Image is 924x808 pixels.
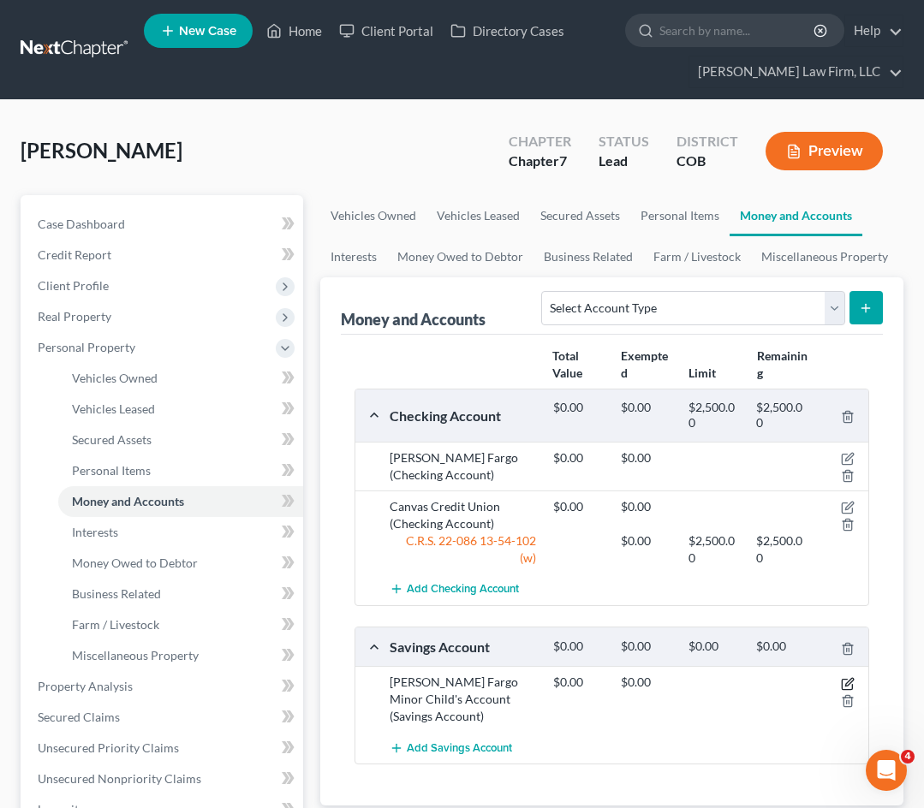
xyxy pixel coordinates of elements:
span: Money Owed to Debtor [72,555,198,570]
span: [PERSON_NAME] [21,138,182,163]
a: Directory Cases [442,15,573,46]
span: New Case [179,25,236,38]
div: $0.00 [545,674,612,691]
div: $0.00 [612,449,680,466]
a: Home [258,15,331,46]
span: Vehicles Owned [72,371,158,385]
a: Farm / Livestock [643,236,751,277]
button: Add Checking Account [390,573,519,605]
a: Credit Report [24,240,303,270]
strong: Total Value [552,348,582,380]
span: Secured Assets [72,432,152,447]
strong: Exempted [621,348,668,380]
input: Search by name... [659,15,816,46]
div: $0.00 [545,400,612,431]
button: Add Savings Account [390,732,512,763]
span: Real Property [38,309,111,324]
span: Credit Report [38,247,111,262]
span: Property Analysis [38,679,133,693]
button: Preview [766,132,883,170]
a: Business Related [534,236,643,277]
a: Money and Accounts [730,195,862,236]
span: Case Dashboard [38,217,125,231]
a: Help [845,15,903,46]
a: Property Analysis [24,671,303,702]
strong: Limit [689,365,716,380]
a: Secured Assets [58,425,303,455]
div: Lead [599,151,649,171]
a: Vehicles Owned [58,363,303,394]
a: Vehicles Leased [426,195,530,236]
div: $0.00 [748,639,815,655]
a: Money Owed to Debtor [58,548,303,579]
div: $0.00 [612,639,680,655]
span: 7 [559,152,567,169]
strong: Remaining [757,348,808,380]
div: $0.00 [612,532,680,567]
a: Money Owed to Debtor [387,236,534,277]
div: $2,500.00 [680,532,748,567]
span: Add Savings Account [407,741,512,755]
a: Miscellaneous Property [58,640,303,671]
span: Farm / Livestock [72,617,159,632]
a: Personal Items [58,455,303,486]
div: Checking Account [381,407,544,425]
a: Money and Accounts [58,486,303,517]
a: Secured Assets [530,195,630,236]
a: Unsecured Priority Claims [24,733,303,763]
span: Client Profile [38,278,109,293]
span: Vehicles Leased [72,401,155,416]
span: Unsecured Priority Claims [38,740,179,755]
a: Miscellaneous Property [751,236,898,277]
div: [PERSON_NAME] Fargo (Checking Account) [381,449,544,484]
a: Unsecured Nonpriority Claims [24,763,303,794]
div: District [677,132,738,151]
span: 4 [901,750,915,763]
div: $2,500.00 [680,400,748,431]
span: Interests [72,525,118,539]
div: $0.00 [680,639,748,655]
div: $2,500.00 [748,532,815,567]
div: Chapter [509,151,571,171]
div: $0.00 [545,449,612,466]
span: Money and Accounts [72,494,184,508]
span: Business Related [72,586,161,601]
div: $2,500.00 [748,400,815,431]
a: Personal Items [630,195,730,236]
span: Personal Items [72,463,151,478]
div: COB [677,151,738,171]
a: Vehicles Leased [58,394,303,425]
span: Unsecured Nonpriority Claims [38,771,201,786]
div: $0.00 [545,639,612,655]
div: Chapter [509,132,571,151]
div: $0.00 [612,674,680,691]
iframe: Intercom live chat [866,750,907,791]
a: Secured Claims [24,702,303,733]
a: Business Related [58,579,303,609]
span: Add Checking Account [407,583,519,597]
div: $0.00 [612,400,680,431]
span: Personal Property [38,340,135,354]
div: $0.00 [612,498,680,515]
div: Savings Account [381,638,544,656]
a: Interests [58,517,303,548]
div: Status [599,132,649,151]
a: Interests [320,236,387,277]
span: Secured Claims [38,710,120,724]
div: [PERSON_NAME] Fargo Minor Child's Account (Savings Account) [381,674,544,725]
a: Case Dashboard [24,209,303,240]
a: [PERSON_NAME] Law Firm, LLC [689,56,903,87]
span: Miscellaneous Property [72,648,199,662]
a: Client Portal [331,15,442,46]
div: Money and Accounts [341,309,486,330]
div: Canvas Credit Union (Checking Account) [381,498,544,532]
div: $0.00 [545,498,612,515]
a: Farm / Livestock [58,609,303,640]
div: C.R.S. 22-086 13-54-102 (w) [381,532,544,567]
a: Vehicles Owned [320,195,426,236]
